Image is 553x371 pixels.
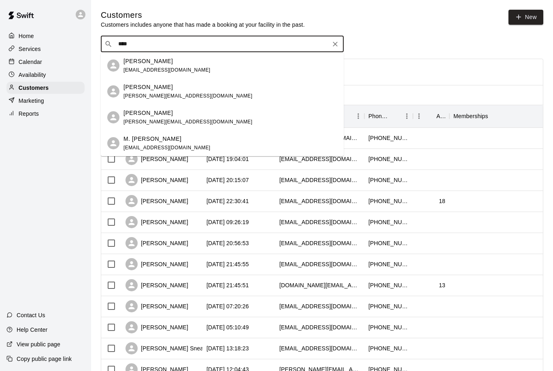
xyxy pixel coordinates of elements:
a: Marketing [6,95,85,107]
button: Sort [389,110,401,122]
div: [PERSON_NAME] [125,174,188,186]
a: Reports [6,108,85,120]
div: Age [436,105,445,127]
div: emilys0529@yahoo.com [279,323,360,331]
button: Menu [401,110,413,122]
p: Calendar [19,58,42,66]
div: +12298691775 [368,239,409,247]
div: 2025-08-09 19:04:01 [206,155,249,163]
p: [PERSON_NAME] [123,57,173,66]
div: Memberships [453,105,488,127]
a: New [508,10,543,25]
div: Age [413,105,449,127]
p: Customers includes anyone that has made a booking at your facility in the past. [101,21,305,29]
div: saramitchell14@gmail.com [279,260,360,268]
button: Clear [330,38,341,50]
div: +14043750791 [368,344,409,352]
a: Availability [6,69,85,81]
div: matthewsc@windstream.net [279,218,360,226]
div: M. Clinton Smith [107,137,119,149]
div: clnwtts@gmail.com [279,155,360,163]
p: [PERSON_NAME] [123,83,173,91]
div: +14789727929 [368,260,409,268]
p: Contact Us [17,311,45,319]
button: Sort [425,110,436,122]
div: josiah.hatchett24@icloud.com [279,197,360,205]
div: [PERSON_NAME] [125,237,188,249]
h5: Customers [101,10,305,21]
div: 2025-07-13 22:30:41 [206,197,249,205]
div: 2025-07-09 20:56:53 [206,239,249,247]
p: Marketing [19,97,44,105]
div: sneadjones@gmail.com [279,344,360,352]
div: +14787181126 [368,323,409,331]
div: 18 [439,197,445,205]
div: [PERSON_NAME] [125,300,188,312]
div: 2025-07-07 21:45:55 [206,260,249,268]
div: [PERSON_NAME] [125,216,188,228]
p: Reports [19,110,39,118]
a: Customers [6,82,85,94]
div: [PERSON_NAME] [125,321,188,333]
div: Email [275,105,364,127]
p: Availability [19,71,46,79]
a: Calendar [6,56,85,68]
a: Services [6,43,85,55]
a: Home [6,30,85,42]
span: [PERSON_NAME][EMAIL_ADDRESS][DOMAIN_NAME] [123,119,252,125]
p: Home [19,32,34,40]
p: Services [19,45,41,53]
div: [PERSON_NAME] [125,258,188,270]
p: M. [PERSON_NAME] [123,135,182,143]
div: Search customers by name or email [101,36,344,52]
div: +14789544272 [368,281,409,289]
div: +17062441702 [368,155,409,163]
div: +14789575186 [368,218,409,226]
div: Clint Westbrook [107,59,119,72]
div: +14042761695 [368,134,409,142]
button: Sort [488,110,500,122]
p: Customers [19,84,49,92]
button: Menu [413,110,425,122]
div: [PERSON_NAME] [125,279,188,291]
div: 13 [439,281,445,289]
div: 2025-07-07 21:45:51 [206,281,249,289]
p: View public page [17,340,60,348]
div: amac1207@gmail.com [279,302,360,310]
div: 2025-07-03 07:20:26 [206,302,249,310]
span: [EMAIL_ADDRESS][DOMAIN_NAME] [123,67,211,73]
p: Copy public page link [17,355,72,363]
div: Clint Fields [107,85,119,98]
button: Menu [352,110,364,122]
span: [EMAIL_ADDRESS][DOMAIN_NAME] [123,145,211,151]
div: Phone Number [364,105,413,127]
div: +14789732329 [368,176,409,184]
div: 2025-06-26 05:10:49 [206,323,249,331]
p: Help Center [17,326,47,334]
div: lesleebyrd.lb@gmail.com [279,281,360,289]
div: +17707039773 [368,197,409,205]
div: [PERSON_NAME] SneadJones [125,342,222,354]
div: sanfordandrea67@gmail.com [279,176,360,184]
div: 2025-06-25 13:18:23 [206,344,249,352]
div: brookeadavis927@gmail.com [279,239,360,247]
div: 2025-07-28 20:15:07 [206,176,249,184]
div: Alea Fields [107,111,119,123]
p: [PERSON_NAME] [123,109,173,117]
span: [PERSON_NAME][EMAIL_ADDRESS][DOMAIN_NAME] [123,93,252,99]
div: [PERSON_NAME] [125,153,188,165]
div: +14048954898 [368,302,409,310]
div: Phone Number [368,105,389,127]
div: 2025-07-10 09:26:19 [206,218,249,226]
div: [PERSON_NAME] [125,195,188,207]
